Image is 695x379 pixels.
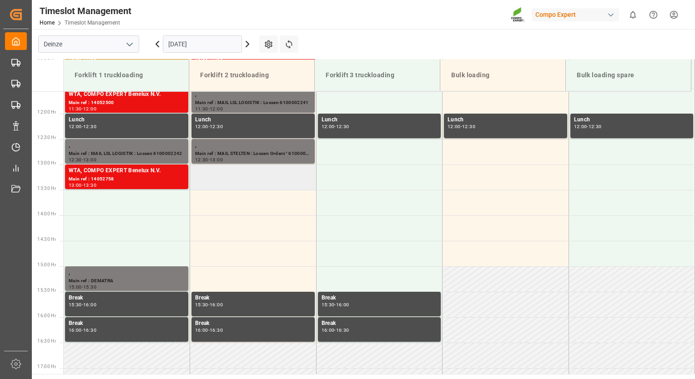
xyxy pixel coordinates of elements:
div: - [334,303,336,307]
div: - [461,125,462,129]
div: 16:30 [210,328,223,332]
div: 12:30 [69,158,82,162]
div: 12:30 [210,125,223,129]
input: DD.MM.YYYY [163,35,242,53]
span: 15:30 Hr [37,288,56,293]
div: 12:30 [589,125,602,129]
div: Bulk loading [448,67,558,84]
div: Lunch [448,115,564,125]
div: 16:00 [69,328,82,332]
div: Lunch [69,115,185,125]
div: 16:00 [195,328,208,332]
span: 14:30 Hr [37,237,56,242]
button: show 0 new notifications [623,5,643,25]
div: Main ref : DEMATRA [69,277,185,285]
div: 16:30 [83,328,96,332]
div: 16:00 [322,328,335,332]
div: 15:00 [69,285,82,289]
div: 15:30 [322,303,335,307]
div: Lunch [574,115,690,125]
div: , [69,141,185,150]
div: 12:00 [574,125,587,129]
div: , [195,90,311,99]
div: Break [195,294,311,303]
div: 15:30 [83,285,96,289]
span: 16:00 Hr [37,313,56,318]
div: Main ref : MAIL LSL LOGISTIK : Lossen 6100002241 [195,99,311,107]
div: Main ref : MAIL STELTEN : Lossen Ordern° 6100002235 [195,150,311,158]
a: Home [40,20,55,26]
div: - [208,303,210,307]
div: 11:30 [69,107,82,111]
div: 16:00 [336,303,349,307]
div: - [82,303,83,307]
span: 14:00 Hr [37,211,56,216]
div: Main ref : MAIL LSL LOGISTIK : Lossen 6100002242 [69,150,185,158]
span: 15:00 Hr [37,262,56,267]
div: 16:00 [83,303,96,307]
div: Forklift 3 truckloading [322,67,433,84]
div: - [587,125,588,129]
div: Break [195,319,311,328]
div: - [82,125,83,129]
input: Type to search/select [38,35,139,53]
div: Timeslot Management [40,4,131,18]
div: - [82,328,83,332]
div: 13:00 [83,158,96,162]
button: Compo Expert [532,6,623,23]
div: - [334,328,336,332]
div: Lunch [322,115,438,125]
div: - [82,158,83,162]
div: Bulk loading spare [573,67,684,84]
img: Screenshot%202023-09-29%20at%2010.02.21.png_1712312052.png [511,7,525,23]
div: 12:30 [83,125,96,129]
div: Main ref : 14052500 [69,99,185,107]
div: Forklift 2 truckloading [196,67,307,84]
span: 12:00 Hr [37,110,56,115]
div: 12:00 [83,107,96,111]
div: 12:30 [336,125,349,129]
div: 16:30 [336,328,349,332]
div: - [82,285,83,289]
div: 12:00 [322,125,335,129]
div: - [82,183,83,187]
div: 12:00 [69,125,82,129]
div: - [208,125,210,129]
div: 11:30 [195,107,208,111]
div: 12:00 [195,125,208,129]
div: Break [322,319,438,328]
div: 13:30 [83,183,96,187]
div: Break [69,294,185,303]
div: 13:00 [69,183,82,187]
div: 16:00 [210,303,223,307]
div: 12:00 [210,107,223,111]
div: - [82,107,83,111]
span: 13:00 Hr [37,160,56,165]
div: 12:30 [195,158,208,162]
div: Break [322,294,438,303]
div: 12:00 [448,125,461,129]
div: - [334,125,336,129]
span: 12:30 Hr [37,135,56,140]
button: open menu [122,37,136,51]
span: 13:30 Hr [37,186,56,191]
div: 13:00 [210,158,223,162]
div: Compo Expert [532,8,619,21]
div: , [69,268,185,277]
div: Forklift 1 truckloading [71,67,181,84]
div: 12:30 [462,125,475,129]
span: 17:00 Hr [37,364,56,369]
div: Lunch [195,115,311,125]
div: WTA, COMPO EXPERT Benelux N.V. [69,166,185,175]
div: , [195,141,311,150]
button: Help Center [643,5,664,25]
div: 15:30 [69,303,82,307]
div: - [208,158,210,162]
div: - [208,328,210,332]
div: 15:30 [195,303,208,307]
div: - [208,107,210,111]
div: Main ref : 14052758 [69,175,185,183]
div: Break [69,319,185,328]
span: 16:30 Hr [37,339,56,344]
div: WTA, COMPO EXPERT Benelux N.V. [69,90,185,99]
